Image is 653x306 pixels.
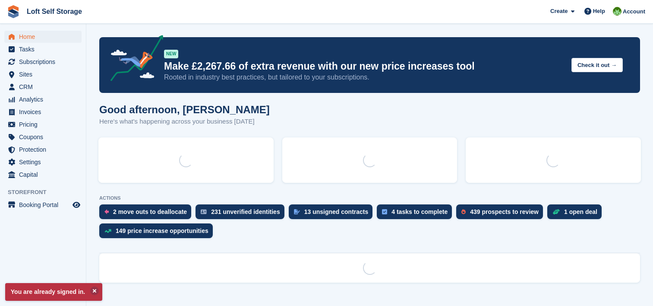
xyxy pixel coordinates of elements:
a: menu [4,81,82,93]
a: menu [4,199,82,211]
img: contract_signature_icon-13c848040528278c33f63329250d36e43548de30e8caae1d1a13099fd9432cc5.svg [294,209,300,214]
span: Help [593,7,605,16]
span: Subscriptions [19,56,71,68]
a: menu [4,43,82,55]
span: Analytics [19,93,71,105]
div: 231 unverified identities [211,208,280,215]
span: Invoices [19,106,71,118]
span: Pricing [19,118,71,131]
img: deal-1b604bf984904fb50ccaf53a9ad4b4a5d6e5aea283cecdc64d6e3604feb123c2.svg [552,209,560,215]
span: Storefront [8,188,86,197]
span: Coupons [19,131,71,143]
a: 13 unsigned contracts [289,204,377,223]
span: Capital [19,169,71,181]
a: menu [4,118,82,131]
a: menu [4,93,82,105]
a: 1 open deal [547,204,606,223]
a: 231 unverified identities [196,204,289,223]
span: Settings [19,156,71,168]
img: task-75834270c22a3079a89374b754ae025e5fb1db73e45f91037f5363f120a921f8.svg [382,209,387,214]
img: prospect-51fa495bee0391a8d652442698ab0144808aea92771e9ea1ae160a38d050c398.svg [461,209,466,214]
span: Tasks [19,43,71,55]
span: CRM [19,81,71,93]
p: ACTIONS [99,195,640,201]
div: 2 move outs to deallocate [113,208,187,215]
span: Account [623,7,645,16]
p: Here's what's happening across your business [DATE] [99,117,270,127]
img: price_increase_opportunities-93ffe204e8149a01c8c9dc8f82e8f89637d9d84a8eef4429ea346261dce0b2c0.svg [104,229,111,233]
div: 4 tasks to complete [391,208,448,215]
span: Sites [19,68,71,80]
a: menu [4,169,82,181]
a: menu [4,106,82,118]
a: menu [4,68,82,80]
a: 4 tasks to complete [377,204,456,223]
div: 13 unsigned contracts [304,208,369,215]
a: 149 price increase opportunities [99,223,217,242]
img: stora-icon-8386f47178a22dfd0bd8f6a31ec36ba5ce8667c1dd55bd0f319d3a0aa187defe.svg [7,5,20,18]
div: 439 prospects to review [470,208,539,215]
a: Loft Self Storage [23,4,85,19]
a: Preview store [71,200,82,210]
span: Protection [19,143,71,156]
a: 439 prospects to review [456,204,547,223]
a: 2 move outs to deallocate [99,204,196,223]
a: menu [4,56,82,68]
button: Check it out → [571,58,623,72]
p: You are already signed in. [5,283,102,301]
a: menu [4,31,82,43]
div: 1 open deal [564,208,597,215]
img: move_outs_to_deallocate_icon-f764333ba52eb49d3ac5e1228854f67142a1ed5810a6f6cc68b1a99e826820c5.svg [104,209,109,214]
img: verify_identity-adf6edd0f0f0b5bbfe63781bf79b02c33cf7c696d77639b501bdc392416b5a36.svg [201,209,207,214]
a: menu [4,131,82,143]
span: Create [550,7,568,16]
img: James Johnson [613,7,621,16]
img: price-adjustments-announcement-icon-8257ccfd72463d97f412b2fc003d46551f7dbcb40ab6d574587a9cd5c0d94... [103,35,164,84]
div: 149 price increase opportunities [116,227,208,234]
p: Rooted in industry best practices, but tailored to your subscriptions. [164,73,565,82]
span: Booking Portal [19,199,71,211]
a: menu [4,156,82,168]
span: Home [19,31,71,43]
a: menu [4,143,82,156]
h1: Good afternoon, [PERSON_NAME] [99,104,270,115]
p: Make £2,267.66 of extra revenue with our new price increases tool [164,60,565,73]
div: NEW [164,50,178,58]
